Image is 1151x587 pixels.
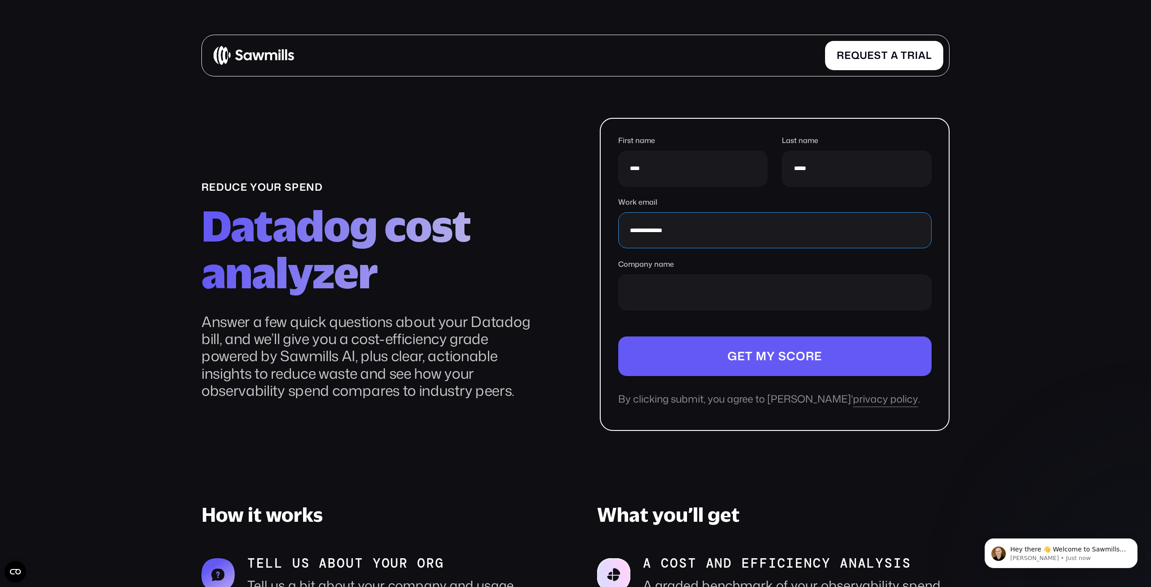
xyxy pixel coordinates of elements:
span: R [837,49,844,62]
span: u [860,49,867,62]
span: e [844,49,851,62]
label: Work email [618,198,932,206]
span: s [874,49,881,62]
span: t [881,49,888,62]
p: Answer a few quick questions about your Datadog bill, and we’ll give you a cost-efficiency grade ... [201,313,542,399]
span: t [901,49,907,62]
span: r [907,49,915,62]
label: Company name [618,260,932,269]
h2: Datadog cost analyzer [201,202,542,296]
button: Open CMP widget [4,561,26,583]
span: a [918,49,926,62]
h3: How it works [201,503,554,527]
h3: What you’ll get [597,503,950,527]
p: A cost and efficiency analysis [643,556,941,571]
span: i [915,49,918,62]
span: e [867,49,874,62]
a: privacy policy [853,393,918,407]
p: tell us about your org [247,556,514,571]
iframe: Intercom notifications message [971,520,1151,583]
form: Company name [618,136,932,407]
span: q [851,49,860,62]
div: By clicking submit, you agree to [PERSON_NAME]' . [618,393,932,407]
label: Last name [782,136,931,145]
span: a [891,49,898,62]
label: First name [618,136,767,145]
div: reduce your spend [201,181,542,193]
span: l [926,49,932,62]
a: Requestatrial [825,41,943,70]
